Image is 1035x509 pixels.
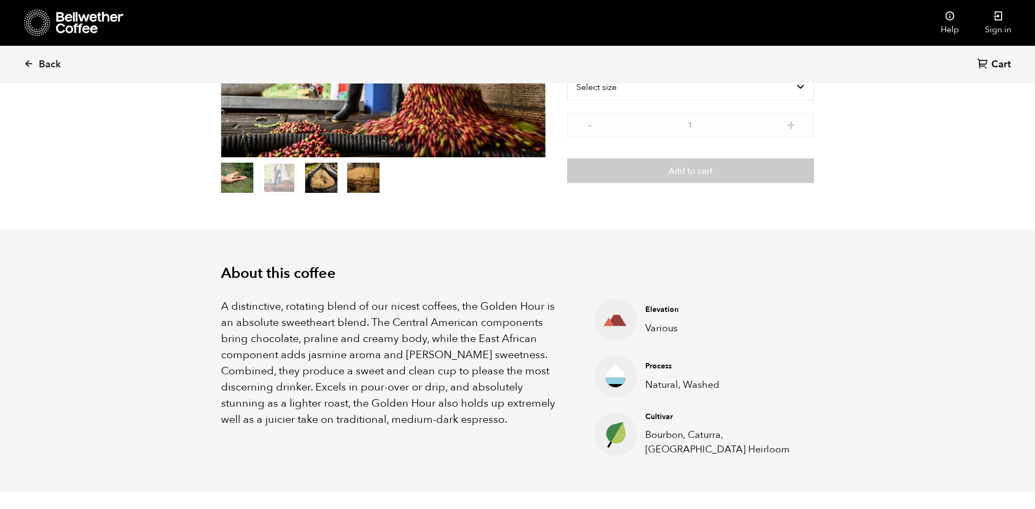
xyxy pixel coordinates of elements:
span: Back [39,58,61,71]
a: Cart [977,58,1013,72]
h4: Cultivar [645,412,797,422]
button: - [583,118,597,129]
h2: About this coffee [221,265,814,282]
h4: Process [645,361,797,372]
button: + [784,118,798,129]
p: Natural, Washed [645,378,797,392]
span: Cart [991,58,1011,71]
p: A distinctive, rotating blend of our nicest coffees, the Golden Hour is an absolute sweetheart bl... [221,298,567,428]
h4: Elevation [645,304,797,315]
button: Add to cart [567,158,814,183]
p: Bourbon, Caturra, [GEOGRAPHIC_DATA] Heirloom [645,428,797,457]
p: Various [645,321,797,336]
